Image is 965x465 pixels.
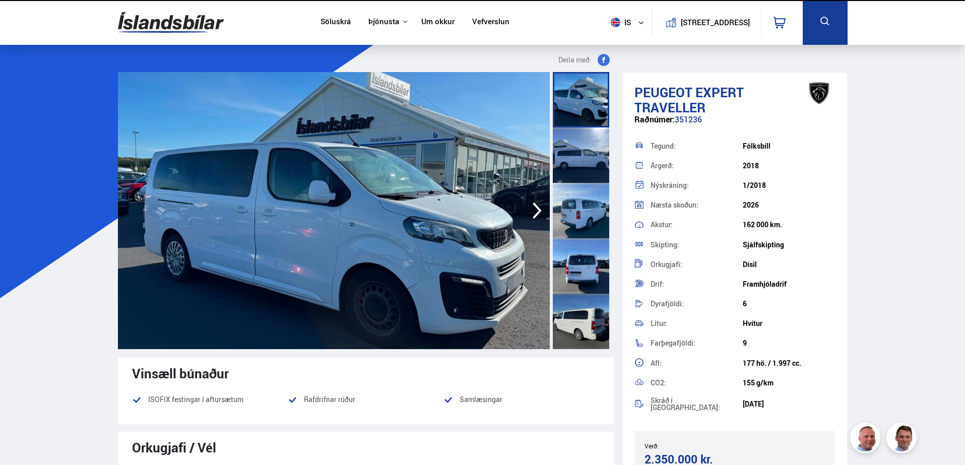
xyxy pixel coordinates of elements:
[607,18,632,27] span: is
[743,319,835,327] div: Hvítur
[743,201,835,209] div: 2026
[634,115,835,135] div: 351236
[651,379,743,386] div: CO2:
[743,162,835,170] div: 2018
[368,17,399,27] button: Þjónusta
[651,281,743,288] div: Drif:
[743,359,835,367] div: 177 hö. / 1.997 cc.
[634,114,675,125] span: Raðnúmer:
[852,424,882,454] img: siFngHWaQ9KaOqBr.png
[743,379,835,387] div: 155 g/km
[743,221,835,229] div: 162 000 km.
[743,400,835,408] div: [DATE]
[132,366,600,381] div: Vinsæll búnaður
[651,397,743,411] div: Skráð í [GEOGRAPHIC_DATA]:
[472,17,509,28] a: Vefverslun
[607,8,652,37] button: is
[118,72,550,349] img: 3645435.jpeg
[651,162,743,169] div: Árgerð:
[651,360,743,367] div: Afl:
[743,280,835,288] div: Framhjóladrif
[743,339,835,347] div: 9
[685,18,746,27] button: [STREET_ADDRESS]
[888,424,918,454] img: FbJEzSuNWCJXmdc-.webp
[558,54,592,66] span: Deila með:
[799,78,840,109] img: brand logo
[554,54,614,66] button: Deila með:
[132,393,288,406] li: ISOFIX festingar í aftursætum
[651,182,743,189] div: Nýskráning:
[118,6,224,39] img: G0Ugv5HjCgRt.svg
[421,17,455,28] a: Um okkur
[320,17,351,28] a: Söluskrá
[288,393,443,406] li: Rafdrifnar rúður
[651,241,743,248] div: Skipting:
[743,260,835,269] div: Dísil
[651,221,743,228] div: Akstur:
[634,83,744,116] span: Expert TRAVELLER
[611,18,620,27] img: svg+xml;base64,PHN2ZyB4bWxucz0iaHR0cDovL3d3dy53My5vcmcvMjAwMC9zdmciIHdpZHRoPSI1MTIiIGhlaWdodD0iNT...
[651,340,743,347] div: Farþegafjöldi:
[651,202,743,209] div: Næsta skoðun:
[634,83,692,101] span: Peugeot
[132,440,600,455] div: Orkugjafi / Vél
[743,142,835,150] div: Fólksbíll
[651,320,743,327] div: Litur:
[443,393,599,412] li: Samlæsingar
[743,181,835,189] div: 1/2018
[645,442,735,449] div: Verð:
[651,143,743,150] div: Tegund:
[743,241,835,249] div: Sjálfskipting
[651,261,743,268] div: Orkugjafi:
[743,300,835,308] div: 6
[651,300,743,307] div: Dyrafjöldi:
[658,8,755,37] a: [STREET_ADDRESS]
